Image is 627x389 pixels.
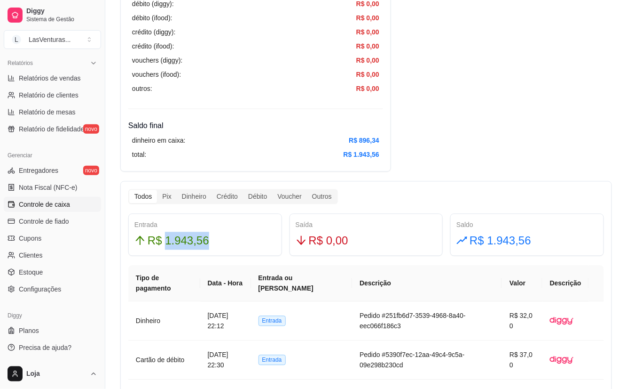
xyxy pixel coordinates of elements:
button: Loja [4,363,101,385]
th: Tipo de pagamento [128,266,200,302]
td: Pedido #251fb6d7-3539-4968-8a40-eec066f186c3 [352,302,502,341]
a: Relatório de fidelidadenovo [4,122,101,137]
span: Controle de fiado [19,217,69,226]
span: Relatório de fidelidade [19,124,84,134]
a: Clientes [4,248,101,263]
a: Precisa de ajuda? [4,340,101,355]
article: débito (ifood): [132,13,172,23]
div: Outros [307,190,337,203]
a: Configurações [4,282,101,297]
div: Gerenciar [4,148,101,163]
span: Planos [19,326,39,335]
article: R$ 1.943,56 [344,150,379,160]
a: Cupons [4,231,101,246]
span: arrow-down [296,235,307,246]
span: Configurações [19,284,61,294]
span: Nota Fiscal (NFC-e) [19,183,77,192]
a: Planos [4,323,101,338]
div: Débito [243,190,272,203]
article: vouchers (diggy): [132,55,182,65]
article: Cartão de débito [136,355,193,365]
a: Nota Fiscal (NFC-e) [4,180,101,195]
span: Sistema de Gestão [26,16,97,23]
span: Clientes [19,251,43,260]
th: Valor [502,266,542,302]
span: Relatórios de vendas [19,73,81,83]
article: R$ 0,00 [356,41,379,51]
th: Descrição [542,266,589,302]
a: Controle de caixa [4,197,101,212]
div: Crédito [212,190,243,203]
div: Saída [296,220,437,230]
span: Cupons [19,234,41,243]
th: Descrição [352,266,502,302]
div: LasVenturas ... [29,35,71,44]
article: [DATE] 22:30 [208,350,243,371]
span: Estoque [19,267,43,277]
article: outros: [132,83,152,94]
span: R$ 1.943,56 [148,232,209,250]
span: Entregadores [19,166,58,175]
article: Dinheiro [136,316,193,326]
div: Voucher [273,190,307,203]
span: Relatório de clientes [19,90,78,100]
span: R$ 1.943,56 [470,232,531,250]
span: Diggy [26,7,97,16]
article: [DATE] 22:12 [208,311,243,332]
div: Todos [129,190,157,203]
article: R$ 0,00 [356,27,379,37]
article: crédito (diggy): [132,27,176,37]
span: Entrada [259,316,286,326]
span: Entrada [259,355,286,365]
article: R$ 0,00 [356,69,379,80]
a: Relatórios de vendas [4,71,101,86]
th: Data - Hora [200,266,251,302]
a: Relatório de clientes [4,88,101,103]
article: R$ 37,00 [509,350,535,371]
article: vouchers (ifood): [132,69,181,80]
span: Controle de caixa [19,200,70,209]
article: R$ 0,00 [356,55,379,65]
a: Entregadoresnovo [4,163,101,178]
span: arrow-up [134,235,146,246]
span: R$ 0,00 [309,232,348,250]
span: L [12,35,21,44]
article: R$ 32,00 [509,311,535,332]
div: Diggy [4,308,101,323]
a: Controle de fiado [4,214,101,229]
article: total: [132,150,146,160]
span: Relatórios [8,59,33,67]
article: R$ 0,00 [356,83,379,94]
button: Select a team [4,30,101,49]
article: R$ 0,00 [356,13,379,23]
img: diggy [550,309,573,333]
img: diggy [550,348,573,372]
span: rise [456,235,468,246]
span: Relatório de mesas [19,107,76,117]
article: R$ 896,34 [349,136,379,146]
a: Estoque [4,265,101,280]
div: Dinheiro [177,190,212,203]
div: Pix [157,190,176,203]
td: Pedido #5390f7ec-12aa-49c4-9c5a-09e298b230cd [352,341,502,380]
span: Precisa de ajuda? [19,343,71,352]
div: Saldo [456,220,598,230]
th: Entrada ou [PERSON_NAME] [251,266,353,302]
span: Loja [26,370,86,378]
a: DiggySistema de Gestão [4,4,101,26]
a: Relatório de mesas [4,105,101,120]
article: crédito (ifood): [132,41,174,51]
h4: Saldo final [128,121,383,132]
div: Entrada [134,220,276,230]
article: dinheiro em caixa: [132,136,186,146]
